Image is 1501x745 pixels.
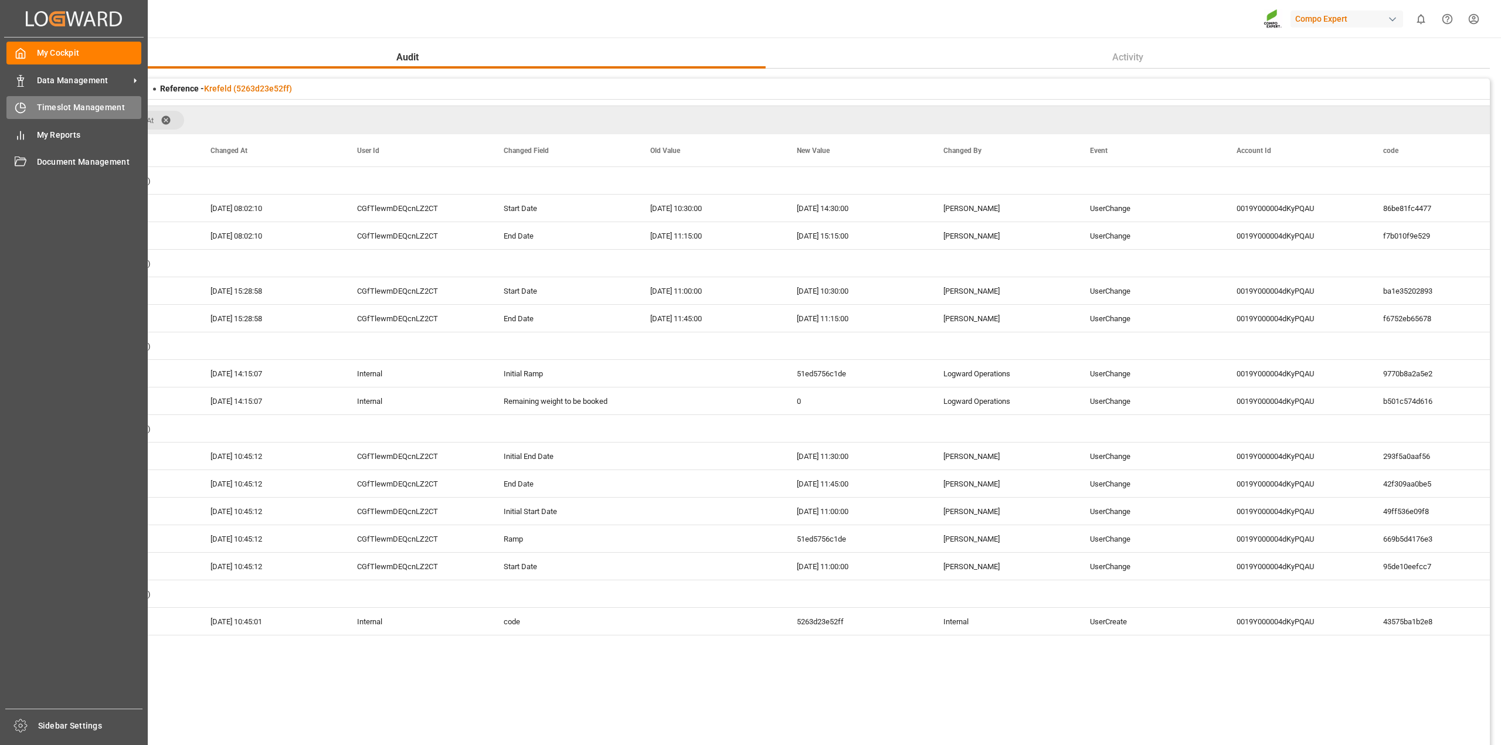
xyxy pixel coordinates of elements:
[196,360,343,387] div: [DATE] 14:15:07
[343,553,490,580] div: CGfTlewmDEQcnLZ2CT
[6,42,141,64] a: My Cockpit
[1076,195,1222,222] div: UserChange
[504,147,549,155] span: Changed Field
[50,46,766,69] button: Audit
[196,553,343,580] div: [DATE] 10:45:12
[196,195,343,222] div: [DATE] 08:02:10
[6,151,141,174] a: Document Management
[783,222,929,249] div: [DATE] 15:15:00
[783,525,929,552] div: 51ed5756c1de
[490,525,636,552] div: Ramp
[1264,9,1282,29] img: Screenshot%202023-09-29%20at%2010.02.21.png_1712312052.png
[490,553,636,580] div: Start Date
[1291,8,1408,30] button: Compo Expert
[783,305,929,332] div: [DATE] 11:15:00
[1076,305,1222,332] div: UserChange
[929,222,1076,249] div: [PERSON_NAME]
[392,50,423,64] span: Audit
[196,222,343,249] div: [DATE] 08:02:10
[490,443,636,470] div: Initial End Date
[1222,608,1369,635] div: 0019Y000004dKyPQAU
[929,387,1076,414] div: Logward Operations
[636,195,783,222] div: [DATE] 10:30:00
[490,498,636,525] div: Initial Start Date
[929,470,1076,497] div: [PERSON_NAME]
[1222,305,1369,332] div: 0019Y000004dKyPQAU
[783,195,929,222] div: [DATE] 14:30:00
[1291,11,1403,28] div: Compo Expert
[1076,277,1222,304] div: UserChange
[490,470,636,497] div: End Date
[929,360,1076,387] div: Logward Operations
[650,147,680,155] span: Old Value
[636,305,783,332] div: [DATE] 11:45:00
[1076,608,1222,635] div: UserCreate
[196,305,343,332] div: [DATE] 15:28:58
[196,498,343,525] div: [DATE] 10:45:12
[210,147,247,155] span: Changed At
[929,195,1076,222] div: [PERSON_NAME]
[929,608,1076,635] div: Internal
[1383,147,1398,155] span: code
[1076,498,1222,525] div: UserChange
[343,222,490,249] div: CGfTlewmDEQcnLZ2CT
[1222,277,1369,304] div: 0019Y000004dKyPQAU
[1222,498,1369,525] div: 0019Y000004dKyPQAU
[1222,443,1369,470] div: 0019Y000004dKyPQAU
[37,129,142,141] span: My Reports
[204,84,292,93] a: Krefeld (5263d23e52ff)
[1237,147,1271,155] span: Account Id
[636,277,783,304] div: [DATE] 11:00:00
[196,608,343,635] div: [DATE] 10:45:01
[490,277,636,304] div: Start Date
[783,608,929,635] div: 5263d23e52ff
[929,277,1076,304] div: [PERSON_NAME]
[783,360,929,387] div: 51ed5756c1de
[6,123,141,146] a: My Reports
[343,498,490,525] div: CGfTlewmDEQcnLZ2CT
[1076,470,1222,497] div: UserChange
[196,277,343,304] div: [DATE] 15:28:58
[490,305,636,332] div: End Date
[343,470,490,497] div: CGfTlewmDEQcnLZ2CT
[929,305,1076,332] div: [PERSON_NAME]
[929,553,1076,580] div: [PERSON_NAME]
[797,147,830,155] span: New Value
[783,470,929,497] div: [DATE] 11:45:00
[783,553,929,580] div: [DATE] 11:00:00
[1076,387,1222,414] div: UserChange
[196,470,343,497] div: [DATE] 10:45:12
[490,222,636,249] div: End Date
[37,47,142,59] span: My Cockpit
[490,387,636,414] div: Remaining weight to be booked
[1222,360,1369,387] div: 0019Y000004dKyPQAU
[929,498,1076,525] div: [PERSON_NAME]
[1076,222,1222,249] div: UserChange
[943,147,982,155] span: Changed By
[343,360,490,387] div: Internal
[343,305,490,332] div: CGfTlewmDEQcnLZ2CT
[343,277,490,304] div: CGfTlewmDEQcnLZ2CT
[929,443,1076,470] div: [PERSON_NAME]
[196,525,343,552] div: [DATE] 10:45:12
[783,387,929,414] div: 0
[1076,553,1222,580] div: UserChange
[1076,525,1222,552] div: UserChange
[343,387,490,414] div: Internal
[343,443,490,470] div: CGfTlewmDEQcnLZ2CT
[1222,470,1369,497] div: 0019Y000004dKyPQAU
[196,443,343,470] div: [DATE] 10:45:12
[1434,6,1461,32] button: Help Center
[343,608,490,635] div: Internal
[37,156,142,168] span: Document Management
[1076,443,1222,470] div: UserChange
[490,608,636,635] div: code
[160,84,292,93] span: Reference -
[1222,525,1369,552] div: 0019Y000004dKyPQAU
[1408,6,1434,32] button: show 0 new notifications
[490,195,636,222] div: Start Date
[37,101,142,114] span: Timeslot Management
[636,222,783,249] div: [DATE] 11:15:00
[1222,195,1369,222] div: 0019Y000004dKyPQAU
[6,96,141,119] a: Timeslot Management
